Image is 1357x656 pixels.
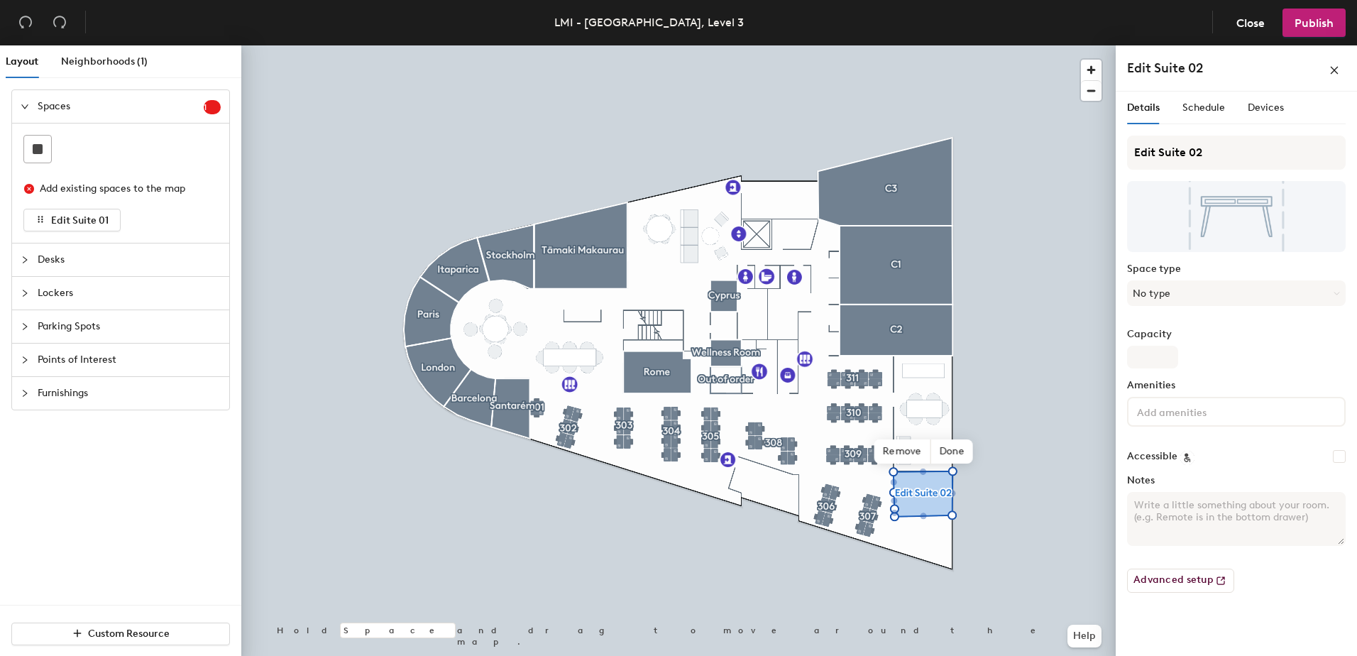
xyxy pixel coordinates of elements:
[38,344,221,376] span: Points of Interest
[1127,569,1234,593] button: Advanced setup
[61,55,148,67] span: Neighborhoods (1)
[24,184,34,194] span: close-circle
[1127,475,1346,486] label: Notes
[21,256,29,264] span: collapsed
[11,9,40,37] button: Undo (⌘ + Z)
[1127,329,1346,340] label: Capacity
[38,277,221,310] span: Lockers
[1127,380,1346,391] label: Amenities
[38,377,221,410] span: Furnishings
[1236,16,1265,30] span: Close
[1182,102,1225,114] span: Schedule
[88,628,170,640] span: Custom Resource
[1248,102,1284,114] span: Devices
[23,209,121,231] button: Edit Suite 01
[6,55,38,67] span: Layout
[21,102,29,111] span: expanded
[1329,65,1339,75] span: close
[21,389,29,398] span: collapsed
[1127,181,1346,252] img: The space named Edit Suite 02
[18,15,33,29] span: undo
[40,181,209,197] div: Add existing spaces to the map
[204,102,221,112] span: 1
[1127,59,1203,77] h4: Edit Suite 02
[1224,9,1277,37] button: Close
[1127,102,1160,114] span: Details
[1067,625,1101,647] button: Help
[21,289,29,297] span: collapsed
[51,214,109,226] span: Edit Suite 01
[38,90,204,123] span: Spaces
[930,439,972,464] span: Done
[554,13,744,31] div: LMI - [GEOGRAPHIC_DATA], Level 3
[204,100,221,114] sup: 1
[1295,16,1334,30] span: Publish
[11,623,230,645] button: Custom Resource
[874,439,931,464] span: Remove
[1134,403,1262,420] input: Add amenities
[1282,9,1346,37] button: Publish
[1127,451,1177,462] label: Accessible
[1127,280,1346,306] button: No type
[21,322,29,331] span: collapsed
[38,244,221,276] span: Desks
[21,356,29,364] span: collapsed
[45,9,74,37] button: Redo (⌘ + ⇧ + Z)
[1127,263,1346,275] label: Space type
[38,310,221,343] span: Parking Spots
